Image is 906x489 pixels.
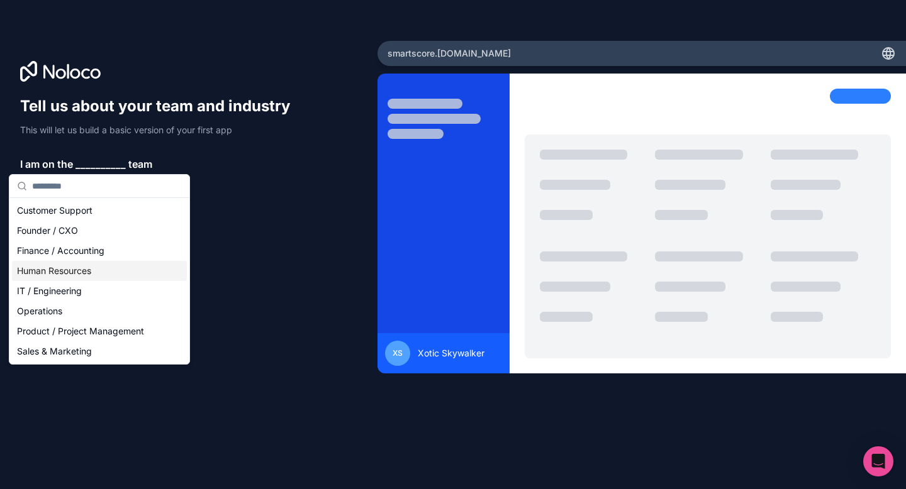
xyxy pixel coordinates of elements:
span: team [128,157,152,172]
div: Suggestions [9,198,189,364]
span: smartscore .[DOMAIN_NAME] [388,47,511,60]
div: Sales & Marketing [12,341,187,361]
div: Operations [12,301,187,321]
div: IT / Engineering [12,281,187,301]
span: __________ [75,157,126,172]
div: Founder / CXO [12,221,187,241]
span: XS [393,348,403,358]
div: Finance / Accounting [12,241,187,261]
div: Open Intercom Messenger [863,446,893,476]
h1: Tell us about your team and industry [20,96,302,116]
span: Xotic Skywalker [418,347,484,360]
div: Customer Support [12,201,187,221]
span: I am on the [20,157,73,172]
p: This will let us build a basic version of your first app [20,124,302,136]
div: Human Resources [12,261,187,281]
div: Product / Project Management [12,321,187,341]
